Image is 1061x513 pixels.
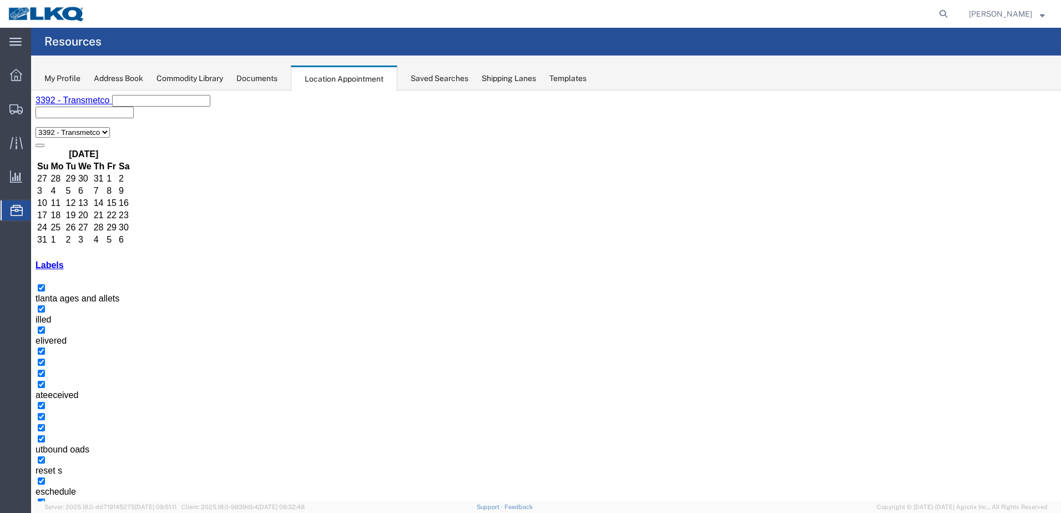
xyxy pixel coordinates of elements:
td: 17 [6,119,18,130]
input: utbound oads [7,345,14,352]
td: 3 [47,144,61,155]
iframe: FS Legacy Container [31,90,1061,501]
td: 2 [34,144,46,155]
input: ateeceived [7,290,14,298]
td: 8 [75,95,86,106]
td: 12 [34,107,46,118]
td: 14 [62,107,74,118]
td: 16 [87,107,99,118]
td: 20 [47,119,61,130]
span: reset s [4,375,31,385]
td: 25 [19,132,33,143]
td: 5 [75,144,86,155]
span: Client: 2025.18.0-9839db4 [181,504,305,510]
td: 1 [19,144,33,155]
input: tlanta ages and allets [7,194,14,201]
span: illed [4,224,20,234]
input: reset s [7,366,14,373]
td: 31 [6,144,18,155]
span: ateeceived [4,300,47,309]
td: 7 [62,95,74,106]
span: tlanta ages and allets [4,203,88,213]
td: 21 [62,119,74,130]
td: 11 [19,107,33,118]
td: 30 [87,132,99,143]
img: logo [8,6,85,22]
a: Feedback [504,504,533,510]
td: 24 [6,132,18,143]
span: utbound oads [4,354,58,364]
span: elivered [4,245,36,255]
span: [DATE] 09:32:48 [258,504,305,510]
td: 5 [34,95,46,106]
span: Adrienne Brown [969,8,1032,20]
input: eschedule [7,387,14,394]
a: Labels [4,170,33,179]
span: Server: 2025.18.0-dd719145275 [44,504,176,510]
h4: Resources [44,28,102,56]
td: 26 [34,132,46,143]
div: My Profile [44,73,80,84]
td: 6 [87,144,99,155]
input: elivered [7,236,14,243]
td: 18 [19,119,33,130]
span: Copyright © [DATE]-[DATE] Agistix Inc., All Rights Reserved [877,502,1048,512]
td: 23 [87,119,99,130]
td: 15 [75,107,86,118]
div: Saved Searches [411,73,468,84]
div: Commodity Library [156,73,223,84]
td: 28 [62,132,74,143]
div: Templates [549,73,587,84]
td: 10 [6,107,18,118]
td: 9 [87,95,99,106]
td: 29 [75,132,86,143]
div: Documents [236,73,277,84]
div: Address Book [94,73,143,84]
td: 27 [47,132,61,143]
a: Support [477,504,504,510]
span: eschedule [4,396,45,406]
span: [DATE] 09:51:11 [135,504,176,510]
button: [PERSON_NAME] [968,7,1045,21]
div: Location Appointment [291,66,397,91]
input: illed [7,215,14,222]
td: 13 [47,107,61,118]
td: 4 [62,144,74,155]
div: Shipping Lanes [482,73,536,84]
td: 22 [75,119,86,130]
td: 19 [34,119,46,130]
td: 6 [47,95,61,106]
